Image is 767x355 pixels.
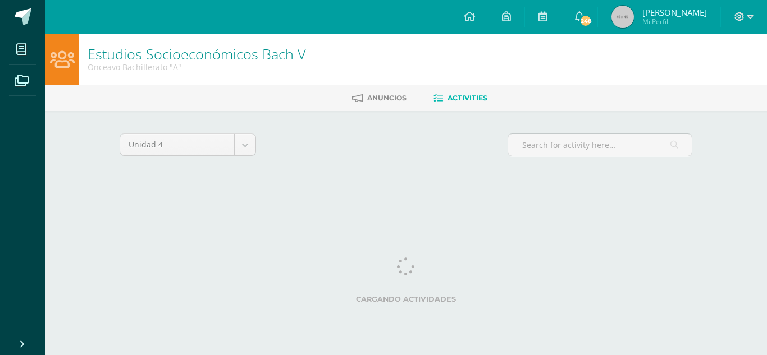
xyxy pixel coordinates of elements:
div: Onceavo Bachillerato 'A' [88,62,306,72]
span: Anuncios [367,94,407,102]
a: Unidad 4 [120,134,255,155]
span: [PERSON_NAME] [642,7,707,18]
label: Cargando actividades [120,295,692,303]
a: Activities [433,89,487,107]
span: Activities [448,94,487,102]
span: 248 [579,15,592,27]
img: 45x45 [611,6,634,28]
h1: Estudios Socioeconómicos Bach V [88,46,306,62]
a: Anuncios [352,89,407,107]
span: Mi Perfil [642,17,707,26]
a: Estudios Socioeconómicos Bach V [88,44,306,63]
span: Unidad 4 [129,134,226,155]
input: Search for activity here… [508,134,692,156]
